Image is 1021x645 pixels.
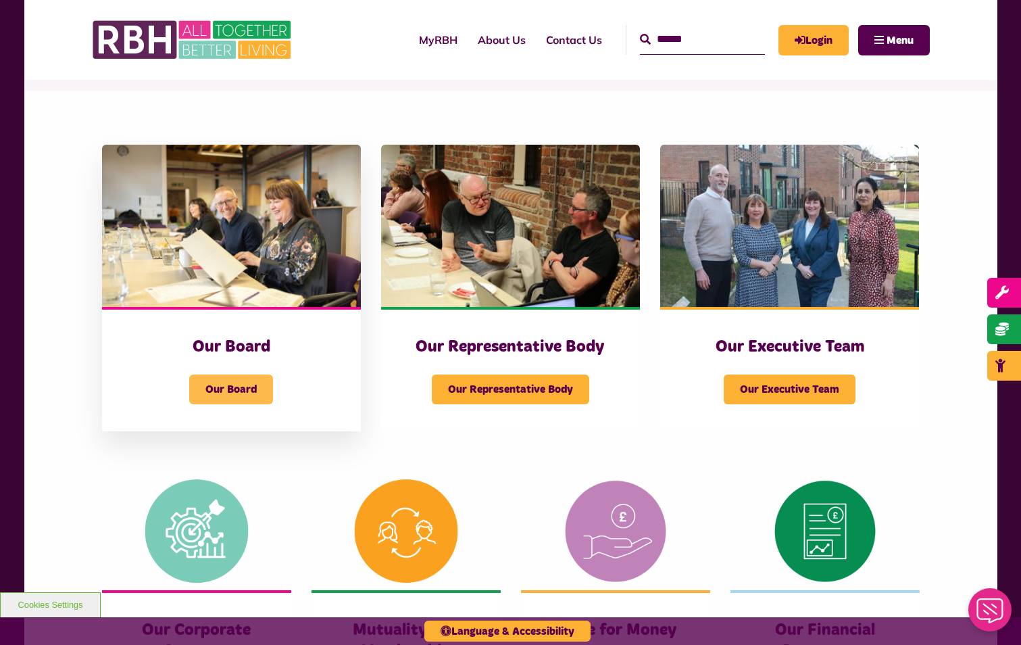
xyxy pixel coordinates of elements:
a: MyRBH [778,25,849,55]
img: Mutuality [312,472,501,590]
a: Our Executive Team Our Executive Team [660,145,919,431]
img: RBH [92,14,295,66]
a: MyRBH [409,22,468,58]
img: Financial Statement [730,472,920,590]
h3: Our Executive Team [687,337,892,358]
img: Rep Body [381,145,640,307]
img: Corporate Strategy [102,472,291,590]
button: Navigation [858,25,930,55]
img: RBH Board 1 [102,145,361,307]
a: Our Representative Body Our Representative Body [381,145,640,431]
a: Contact Us [536,22,612,58]
img: Value For Money [521,472,710,590]
span: Our Executive Team [724,375,855,404]
img: RBH Executive Team [660,145,919,307]
span: Our Board [189,375,273,404]
input: Search [640,25,765,54]
a: Our Board Our Board [102,145,361,431]
span: Our Representative Body [432,375,589,404]
h3: Our Representative Body [408,337,613,358]
h3: Our Board [129,337,334,358]
a: About Us [468,22,536,58]
button: Language & Accessibility [424,621,591,642]
iframe: Netcall Web Assistant for live chat [960,584,1021,645]
span: Menu [887,35,914,46]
